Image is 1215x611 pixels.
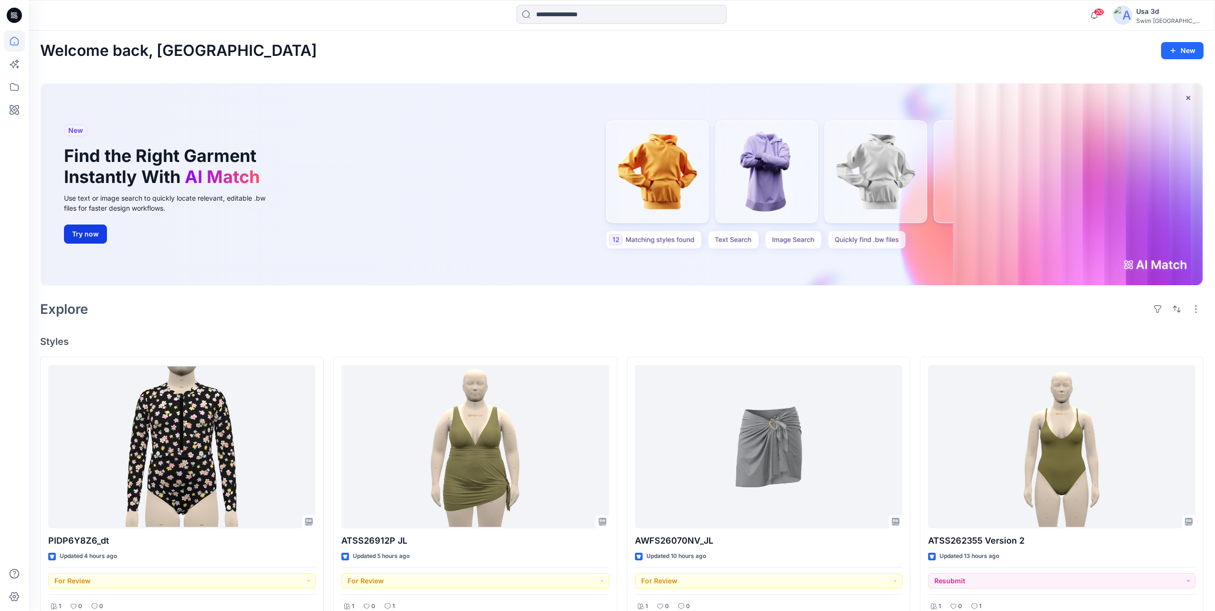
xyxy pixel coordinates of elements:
[646,551,706,561] p: Updated 10 hours ago
[1113,6,1132,25] img: avatar
[40,42,317,60] h2: Welcome back, [GEOGRAPHIC_DATA]
[1094,8,1104,16] span: 20
[40,301,88,317] h2: Explore
[940,551,999,561] p: Updated 13 hours ago
[48,365,316,529] a: PIDP6Y8Z6_dt
[928,534,1195,547] p: ATSS262355 Version 2
[1136,17,1203,24] div: Swim [GEOGRAPHIC_DATA]
[928,365,1195,529] a: ATSS262355 Version 2
[353,551,410,561] p: Updated 5 hours ago
[40,336,1204,347] h4: Styles
[185,166,260,187] span: AI Match
[1136,6,1203,17] div: Usa 3d
[1161,42,1204,59] button: New
[48,534,316,547] p: PIDP6Y8Z6_dt
[68,125,83,136] span: New
[635,534,902,547] p: AWFS26070NV_JL
[341,534,609,547] p: ATSS26912P JL
[64,225,107,244] button: Try now
[64,193,279,213] div: Use text or image search to quickly locate relevant, editable .bw files for faster design workflows.
[635,365,902,529] a: AWFS26070NV_JL
[341,365,609,529] a: ATSS26912P JL
[64,146,264,187] h1: Find the Right Garment Instantly With
[60,551,117,561] p: Updated 4 hours ago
